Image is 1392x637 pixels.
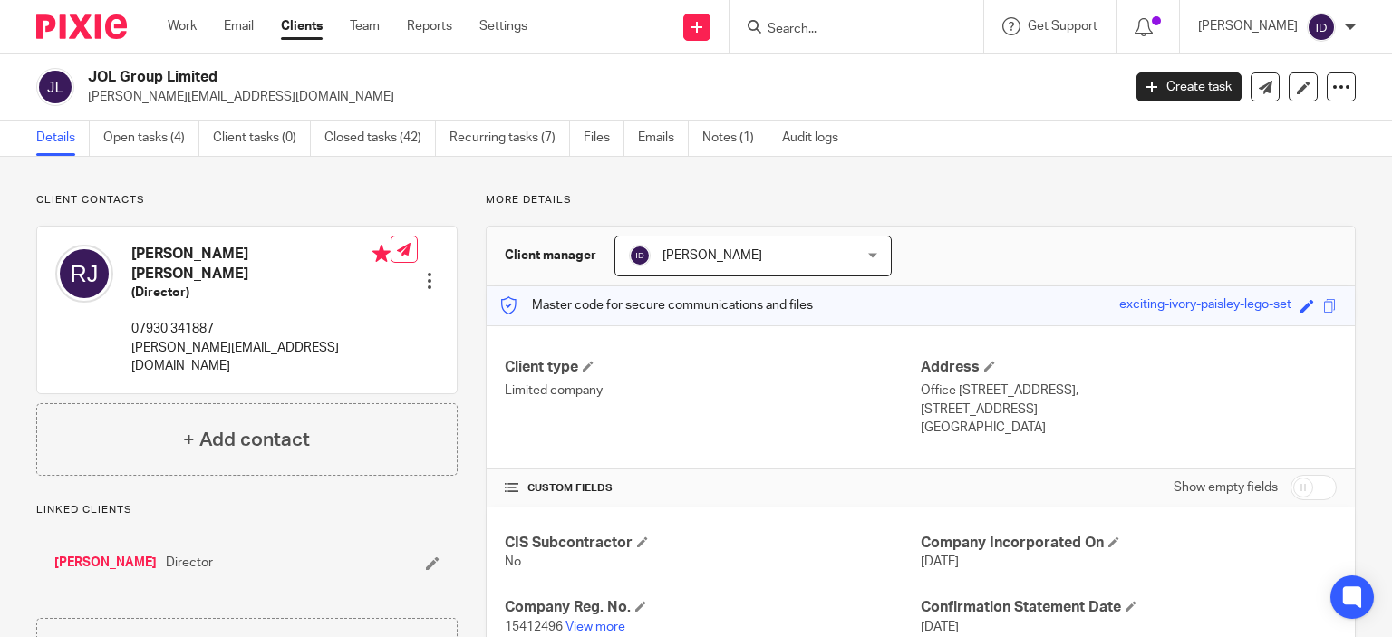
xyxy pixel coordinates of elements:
[1174,478,1278,497] label: Show empty fields
[36,503,458,517] p: Linked clients
[1136,72,1242,101] a: Create task
[921,534,1337,553] h4: Company Incorporated On
[782,121,852,156] a: Audit logs
[224,17,254,35] a: Email
[921,381,1337,400] p: Office [STREET_ADDRESS],
[505,621,563,633] span: 15412496
[281,17,323,35] a: Clients
[921,598,1337,617] h4: Confirmation Statement Date
[131,245,391,284] h4: [PERSON_NAME] [PERSON_NAME]
[766,22,929,38] input: Search
[500,296,813,314] p: Master code for secure communications and files
[662,249,762,262] span: [PERSON_NAME]
[131,284,391,302] h5: (Director)
[505,598,921,617] h4: Company Reg. No.
[1198,17,1298,35] p: [PERSON_NAME]
[1028,20,1097,33] span: Get Support
[54,554,157,572] a: [PERSON_NAME]
[505,534,921,553] h4: CIS Subcontractor
[565,621,625,633] a: View more
[36,193,458,208] p: Client contacts
[921,621,959,633] span: [DATE]
[921,401,1337,419] p: [STREET_ADDRESS]
[638,121,689,156] a: Emails
[1119,295,1291,316] div: exciting-ivory-paisley-lego-set
[505,358,921,377] h4: Client type
[213,121,311,156] a: Client tasks (0)
[168,17,197,35] a: Work
[36,121,90,156] a: Details
[166,554,213,572] span: Director
[921,555,959,568] span: [DATE]
[505,555,521,568] span: No
[103,121,199,156] a: Open tasks (4)
[372,245,391,263] i: Primary
[324,121,436,156] a: Closed tasks (42)
[407,17,452,35] a: Reports
[36,68,74,106] img: svg%3E
[702,121,768,156] a: Notes (1)
[55,245,113,303] img: svg%3E
[131,320,391,338] p: 07930 341887
[921,358,1337,377] h4: Address
[36,14,127,39] img: Pixie
[505,246,596,265] h3: Client manager
[1307,13,1336,42] img: svg%3E
[921,419,1337,437] p: [GEOGRAPHIC_DATA]
[88,68,905,87] h2: JOL Group Limited
[449,121,570,156] a: Recurring tasks (7)
[88,88,1109,106] p: [PERSON_NAME][EMAIL_ADDRESS][DOMAIN_NAME]
[479,17,527,35] a: Settings
[505,381,921,400] p: Limited company
[183,426,310,454] h4: + Add contact
[350,17,380,35] a: Team
[584,121,624,156] a: Files
[131,339,391,376] p: [PERSON_NAME][EMAIL_ADDRESS][DOMAIN_NAME]
[629,245,651,266] img: svg%3E
[505,481,921,496] h4: CUSTOM FIELDS
[486,193,1356,208] p: More details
